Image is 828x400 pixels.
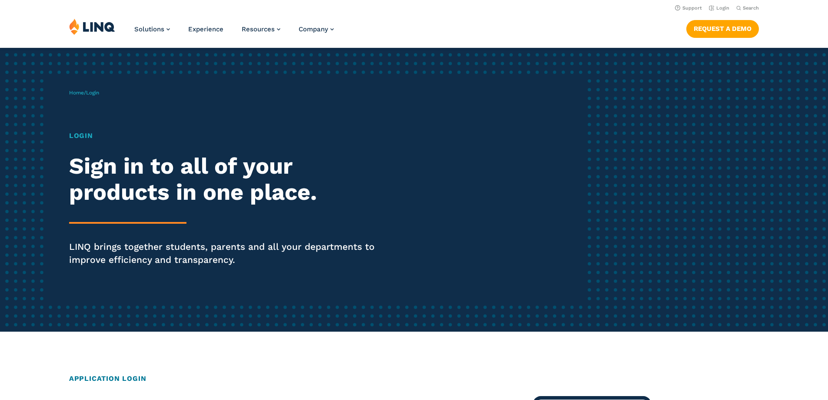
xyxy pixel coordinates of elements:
[69,373,759,384] h2: Application Login
[86,90,99,96] span: Login
[134,25,170,33] a: Solutions
[299,25,334,33] a: Company
[69,240,388,266] p: LINQ brings together students, parents and all your departments to improve efficiency and transpa...
[134,25,164,33] span: Solutions
[686,18,759,37] nav: Button Navigation
[69,153,388,205] h2: Sign in to all of your products in one place.
[299,25,328,33] span: Company
[69,90,84,96] a: Home
[736,5,759,11] button: Open Search Bar
[709,5,729,11] a: Login
[188,25,223,33] a: Experience
[675,5,702,11] a: Support
[69,131,388,141] h1: Login
[242,25,280,33] a: Resources
[69,18,115,35] img: LINQ | K‑12 Software
[743,5,759,11] span: Search
[134,18,334,47] nav: Primary Navigation
[686,20,759,37] a: Request a Demo
[242,25,275,33] span: Resources
[69,90,99,96] span: /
